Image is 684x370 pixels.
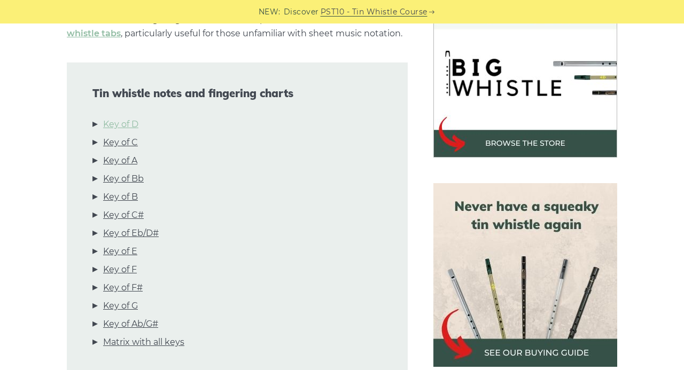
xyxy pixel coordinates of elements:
[103,208,144,222] a: Key of C#
[103,299,138,313] a: Key of G
[321,6,428,18] a: PST10 - Tin Whistle Course
[103,154,137,168] a: Key of A
[103,281,143,295] a: Key of F#
[259,6,281,18] span: NEW:
[103,335,184,349] a: Matrix with all keys
[103,245,137,258] a: Key of E
[92,87,382,100] span: Tin whistle notes and fingering charts
[433,183,617,367] img: tin whistle buying guide
[103,172,144,186] a: Key of Bb
[103,190,138,204] a: Key of B
[103,117,138,131] a: Key of D
[284,6,319,18] span: Discover
[103,263,137,277] a: Key of F
[103,317,158,331] a: Key of Ab/G#
[103,226,159,240] a: Key of Eb/D#
[103,136,138,149] a: Key of C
